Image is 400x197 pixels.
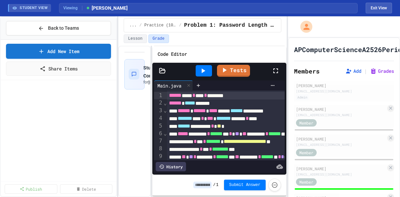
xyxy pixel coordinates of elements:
[296,89,392,94] div: [EMAIL_ADDRESS][DOMAIN_NAME]
[372,170,393,190] iframe: chat widget
[217,65,250,77] a: Tests
[296,136,386,142] div: [PERSON_NAME]
[364,67,367,75] span: |
[296,113,386,118] div: [EMAIL_ADDRESS][DOMAIN_NAME]
[163,130,167,137] span: Fold line
[154,80,193,90] div: Main.java
[154,145,163,153] div: 8
[184,21,276,29] span: Problem 1: Password Length Checker
[154,160,163,168] div: 10
[154,115,163,122] div: 4
[6,21,111,35] button: Back to Teams
[154,92,163,100] div: 1
[294,66,320,76] h2: Members
[345,68,361,74] button: Add
[370,68,394,74] button: Grades
[6,61,111,76] a: Share Items
[6,44,111,59] a: Add New Item
[5,184,57,194] a: Publish
[154,122,163,130] div: 5
[163,107,167,114] span: Fold line
[268,179,281,191] button: Force resubmission of student's answer (Admin only)
[299,150,313,156] span: Member
[20,5,48,11] span: STUDENT VIEW
[144,23,176,28] span: Practice (10 mins)
[139,23,142,28] span: /
[156,162,186,171] div: History
[345,141,393,170] iframe: chat widget
[296,106,386,112] div: [PERSON_NAME]
[299,120,313,126] span: Member
[48,25,79,32] span: Back to Teams
[148,80,179,85] span: [PERSON_NAME]
[296,94,309,100] div: Admin
[124,34,147,43] button: Lesson
[293,19,314,34] div: My Account
[154,130,163,138] div: 6
[148,34,169,43] button: Grade
[163,100,167,106] span: Fold line
[296,172,386,177] div: [EMAIL_ADDRESS][DOMAIN_NAME]
[224,180,266,190] button: Submit Answer
[154,82,185,89] div: Main.java
[154,99,163,107] div: 2
[296,142,386,147] div: [EMAIL_ADDRESS][DOMAIN_NAME]
[60,184,113,194] a: Delete
[296,166,386,172] div: [PERSON_NAME]
[143,79,179,85] div: for
[366,3,392,13] button: Exit student view
[154,153,163,160] div: 9
[216,182,218,188] span: 1
[143,65,166,78] span: Student Comments
[63,5,82,11] span: Viewing
[296,82,392,88] div: [PERSON_NAME]
[179,23,181,28] span: /
[86,5,128,12] span: [PERSON_NAME]
[158,50,187,58] h6: Code Editor
[213,182,215,188] span: /
[154,107,163,115] div: 3
[154,137,163,145] div: 7
[229,182,261,188] span: Submit Answer
[299,179,313,185] span: Member
[129,23,137,28] span: ...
